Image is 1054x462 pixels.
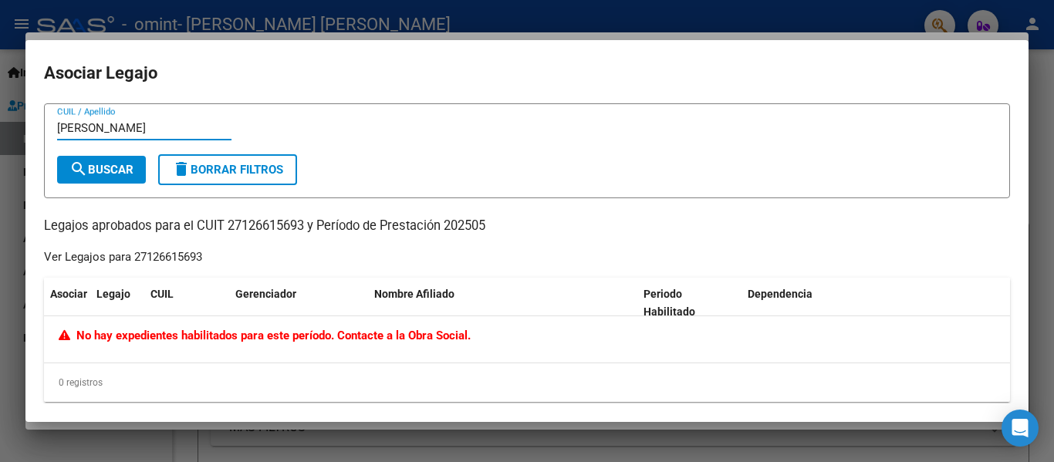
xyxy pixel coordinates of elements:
button: Buscar [57,156,146,184]
span: Dependencia [748,288,812,300]
datatable-header-cell: Nombre Afiliado [368,278,637,329]
span: Nombre Afiliado [374,288,454,300]
span: Legajo [96,288,130,300]
datatable-header-cell: Asociar [44,278,90,329]
mat-icon: search [69,160,88,178]
mat-icon: delete [172,160,191,178]
datatable-header-cell: Periodo Habilitado [637,278,742,329]
span: Asociar [50,288,87,300]
div: Ver Legajos para 27126615693 [44,248,202,266]
p: Legajos aprobados para el CUIT 27126615693 y Período de Prestación 202505 [44,217,1010,236]
div: 0 registros [44,363,1010,402]
span: CUIL [150,288,174,300]
span: No hay expedientes habilitados para este período. Contacte a la Obra Social. [59,329,471,342]
span: Borrar Filtros [172,163,283,177]
div: Open Intercom Messenger [1002,410,1039,447]
datatable-header-cell: Dependencia [742,278,1011,329]
span: Periodo Habilitado [644,288,695,318]
datatable-header-cell: Legajo [90,278,144,329]
span: Buscar [69,163,133,177]
h2: Asociar Legajo [44,59,1010,88]
button: Borrar Filtros [158,154,297,185]
datatable-header-cell: CUIL [144,278,229,329]
span: Gerenciador [235,288,296,300]
datatable-header-cell: Gerenciador [229,278,368,329]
